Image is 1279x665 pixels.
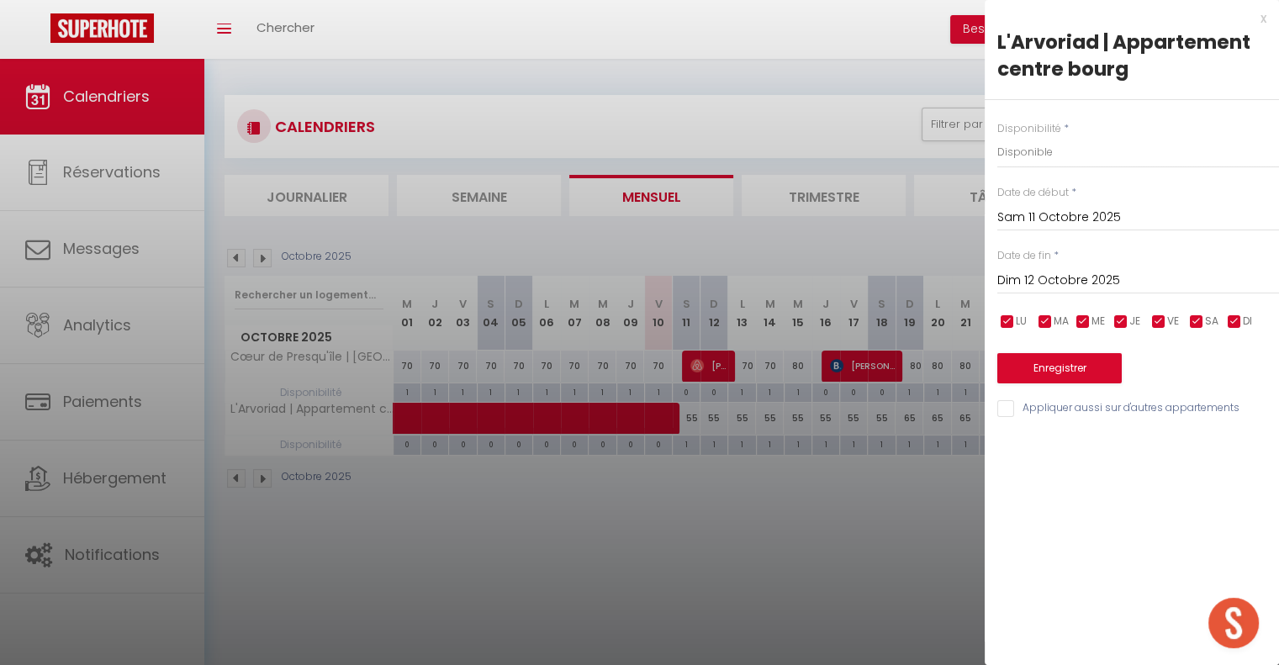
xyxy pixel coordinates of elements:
[997,29,1266,82] div: L'Arvoriad | Appartement centre bourg
[1091,314,1105,330] span: ME
[997,353,1122,383] button: Enregistrer
[1016,314,1027,330] span: LU
[1208,598,1259,648] div: Ouvrir le chat
[1054,314,1069,330] span: MA
[997,121,1061,137] label: Disponibilité
[1205,314,1218,330] span: SA
[997,248,1051,264] label: Date de fin
[1243,314,1252,330] span: DI
[985,8,1266,29] div: x
[1167,314,1179,330] span: VE
[997,185,1069,201] label: Date de début
[1129,314,1140,330] span: JE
